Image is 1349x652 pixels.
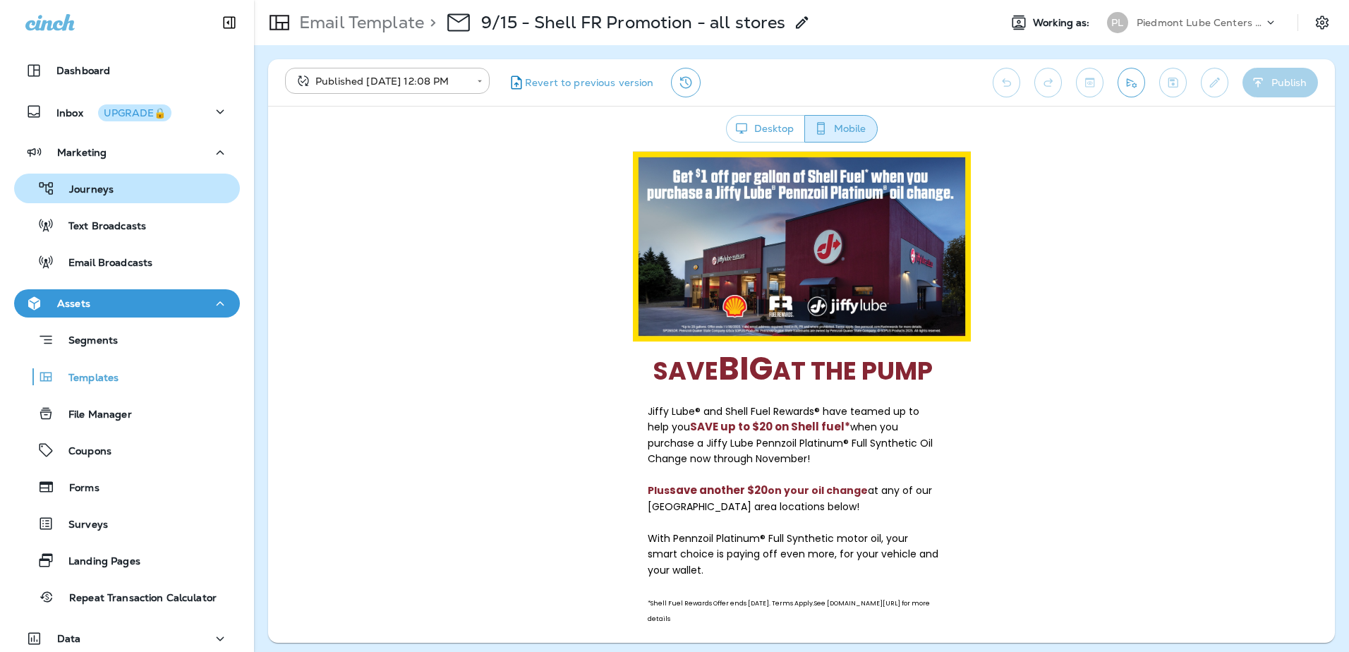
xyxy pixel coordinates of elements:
div: PL [1107,12,1128,33]
button: Coupons [14,435,240,465]
p: Segments [54,334,118,349]
div: Published [DATE] 12:08 PM [295,74,467,88]
p: Repeat Transaction Calculator [55,592,217,605]
button: Settings [1309,10,1335,35]
p: Dashboard [56,65,110,76]
span: Jiffy Lube® and Shell Fuel Rewards® have teamed up to help you when you purchase a Jiffy Lube Pen... [15,253,300,315]
span: Working as: [1033,17,1093,29]
p: Journeys [55,183,114,197]
button: Email Broadcasts [14,247,240,277]
p: Email Template [294,12,424,33]
button: Assets [14,289,240,318]
button: Send test email [1118,68,1145,97]
button: Collapse Sidebar [210,8,249,37]
button: Segments [14,325,240,355]
span: *Shell Fuel Rewards Offer ends [DATE]. Terms Apply. [15,447,181,456]
p: Forms [55,482,99,495]
button: Landing Pages [14,545,240,575]
span: BIG [85,195,140,239]
p: Marketing [57,147,107,158]
p: Email Broadcasts [54,257,152,270]
button: Forms [14,472,240,502]
p: Text Broadcasts [54,220,146,234]
span: at any of our [GEOGRAPHIC_DATA] area locations below! [15,332,299,362]
button: UPGRADE🔒 [98,104,171,121]
p: Piedmont Lube Centers LLC [1137,17,1264,28]
button: Revert to previous version [501,68,660,97]
p: Landing Pages [54,555,140,569]
button: Desktop [726,115,805,143]
span: Revert to previous version [525,76,654,90]
button: Surveys [14,509,240,538]
button: View Changelog [671,68,701,97]
p: Surveys [54,519,108,532]
div: UPGRADE🔒 [104,108,166,118]
button: Journeys [14,174,240,203]
button: Templates [14,362,240,392]
button: Text Broadcasts [14,210,240,240]
p: > [424,12,436,33]
button: Dashboard [14,56,240,85]
p: Assets [57,298,90,309]
button: File Manager [14,399,240,428]
p: Templates [54,372,119,385]
span: save another $20 [37,331,135,346]
p: 9/15 - Shell FR Promotion - all stores [481,12,785,33]
p: Coupons [54,445,111,459]
span: With Pennzoil Platinum® Full Synthetic motor oil, your smart choice is paying off even more, for ... [15,380,306,425]
strong: SAVE up to $20 on Shell fuel* [57,267,217,282]
button: Marketing [14,138,240,167]
p: Data [57,633,81,644]
span: SAVE AT THE PUMP [20,202,300,236]
button: InboxUPGRADE🔒 [14,97,240,126]
p: Inbox [56,104,171,119]
button: Repeat Transaction Calculator [14,582,240,612]
p: File Manager [54,409,132,422]
button: Mobile [804,115,878,143]
strong: Plus on your oil change [15,332,235,346]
